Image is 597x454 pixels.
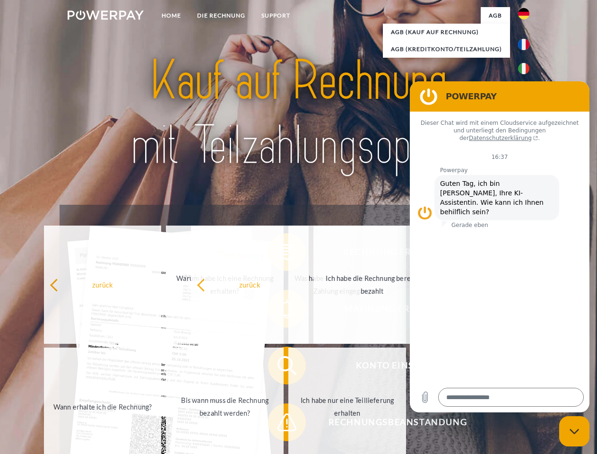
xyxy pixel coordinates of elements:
[481,7,510,24] a: agb
[50,278,156,291] div: zurück
[50,400,156,413] div: Wann erhalte ich die Rechnung?
[253,7,298,24] a: SUPPORT
[68,10,144,20] img: logo-powerpay-white.svg
[189,7,253,24] a: DIE RECHNUNG
[383,24,510,41] a: AGB (Kauf auf Rechnung)
[197,278,303,291] div: zurück
[294,394,400,419] div: Ich habe nur eine Teillieferung erhalten
[559,416,589,446] iframe: Schaltfläche zum Öffnen des Messaging-Fensters; Konversation läuft
[319,272,425,297] div: Ich habe die Rechnung bereits bezahlt
[172,394,278,419] div: Bis wann muss die Rechnung bezahlt werden?
[518,8,529,19] img: de
[154,7,189,24] a: Home
[90,45,507,181] img: title-powerpay_de.svg
[518,39,529,50] img: fr
[518,63,529,74] img: it
[172,272,278,297] div: Warum habe ich eine Rechnung erhalten?
[410,81,589,412] iframe: Messaging-Fenster
[383,41,510,58] a: AGB (Kreditkonto/Teilzahlung)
